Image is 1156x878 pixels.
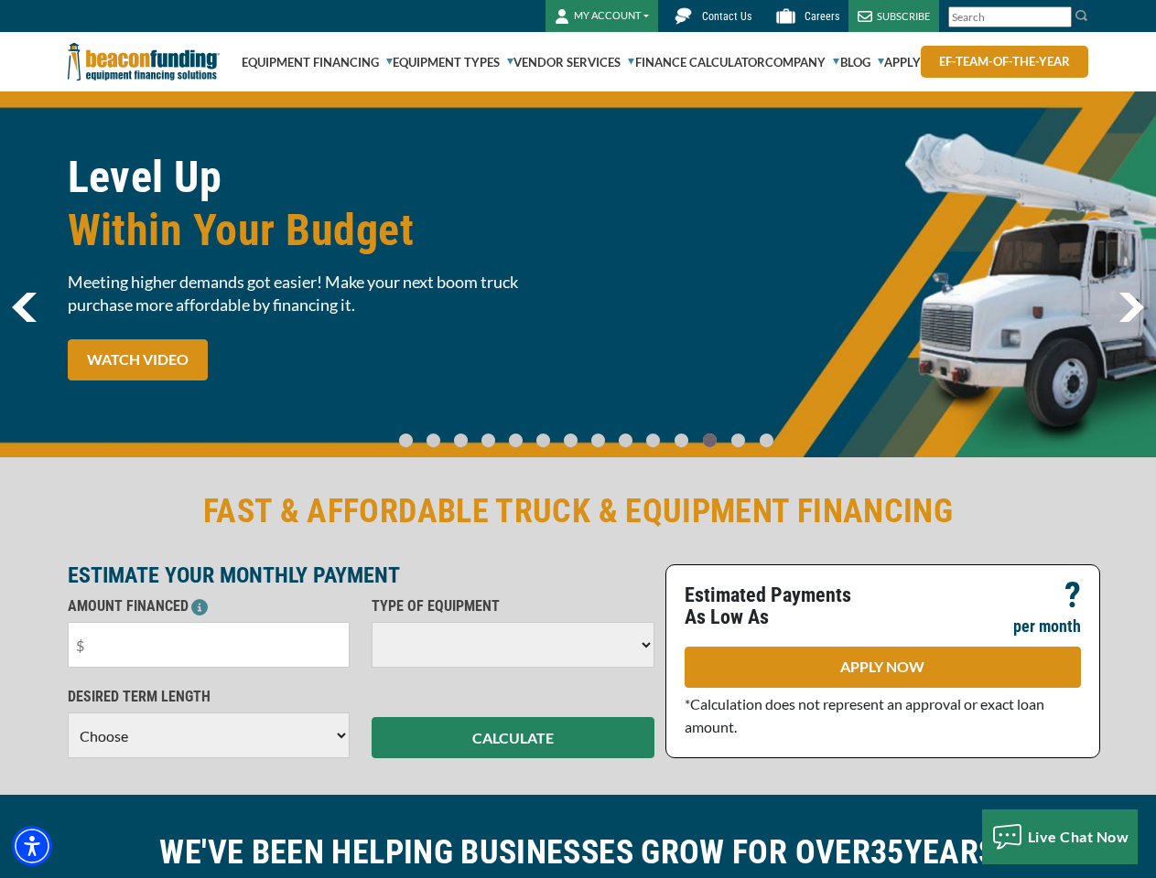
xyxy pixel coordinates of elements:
a: Go To Slide 13 [755,433,778,448]
a: Go To Slide 5 [533,433,555,448]
a: Apply [884,33,921,91]
a: Go To Slide 1 [423,433,445,448]
p: ? [1064,584,1081,606]
a: previous [12,293,37,322]
img: Right Navigator [1118,293,1144,322]
span: Contact Us [702,10,751,23]
button: CALCULATE [372,717,654,758]
a: Go To Slide 0 [395,433,417,448]
a: Clear search text [1053,10,1067,25]
span: Within Your Budget [68,204,567,257]
a: Company [765,33,839,91]
a: ef-team-of-the-year [921,46,1088,78]
input: Search [948,6,1072,27]
img: Search [1075,8,1089,23]
a: Finance Calculator [635,33,765,91]
span: Live Chat Now [1028,828,1129,845]
span: *Calculation does not represent an approval or exact loan amount. [685,695,1044,735]
p: AMOUNT FINANCED [68,595,351,617]
div: Accessibility Menu [12,826,52,866]
a: Go To Slide 3 [478,433,500,448]
h1: Level Up [68,151,567,257]
a: Go To Slide 7 [588,433,610,448]
p: ESTIMATE YOUR MONTHLY PAYMENT [68,564,654,586]
a: Go To Slide 8 [615,433,637,448]
img: Beacon Funding Corporation logo [68,32,220,91]
a: Go To Slide 12 [727,433,750,448]
a: Vendor Services [513,33,634,91]
a: Blog [840,33,884,91]
button: Live Chat Now [982,809,1139,864]
a: WATCH VIDEO [68,339,208,380]
span: Careers [805,10,839,23]
p: DESIRED TERM LENGTH [68,686,351,708]
a: Go To Slide 6 [560,433,582,448]
a: next [1118,293,1144,322]
a: Go To Slide 11 [698,433,721,448]
a: Go To Slide 10 [670,433,693,448]
a: Go To Slide 9 [643,433,664,448]
a: Equipment Types [393,33,513,91]
a: Equipment Financing [242,33,393,91]
h2: WE'VE BEEN HELPING BUSINESSES GROW FOR OVER YEARS [68,831,1089,873]
img: Left Navigator [12,293,37,322]
p: TYPE OF EQUIPMENT [372,595,654,617]
p: per month [1013,616,1081,637]
p: Estimated Payments As Low As [685,584,872,628]
span: Meeting higher demands got easier! Make your next boom truck purchase more affordable by financin... [68,271,567,316]
span: 35 [870,833,904,872]
a: APPLY NOW [685,647,1081,688]
input: $ [68,622,351,668]
a: Go To Slide 2 [450,433,472,448]
a: Go To Slide 4 [505,433,527,448]
h2: FAST & AFFORDABLE TRUCK & EQUIPMENT FINANCING [68,490,1089,532]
